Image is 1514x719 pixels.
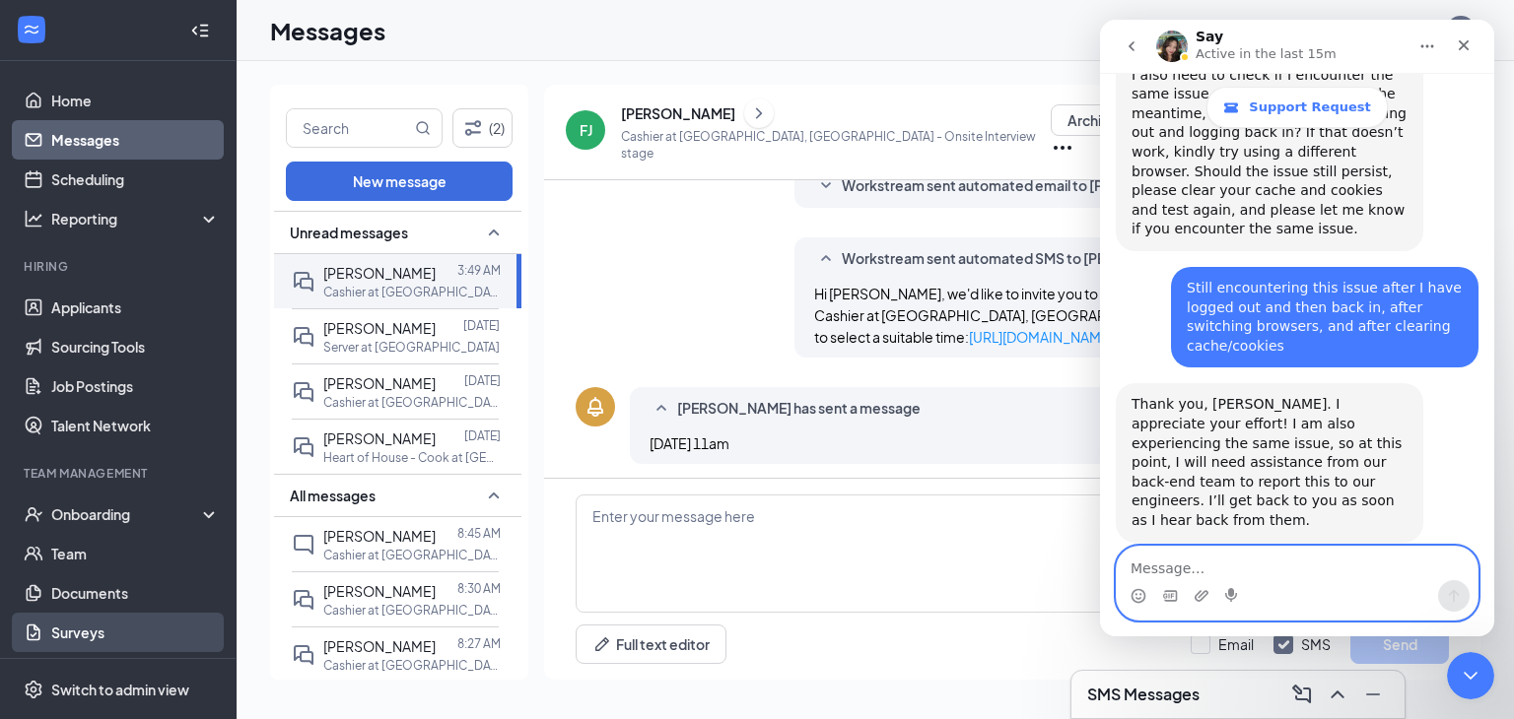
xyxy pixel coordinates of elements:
[323,602,501,619] p: Cashier at [GEOGRAPHIC_DATA]
[842,174,1208,198] span: Workstream sent automated email to [PERSON_NAME].
[323,449,501,466] p: Heart of House - Cook at [GEOGRAPHIC_DATA], [GEOGRAPHIC_DATA]
[650,397,673,421] svg: SmallChevronUp
[592,634,612,654] svg: Pen
[323,284,501,300] p: Cashier at [GEOGRAPHIC_DATA], [GEOGRAPHIC_DATA]
[621,128,1051,162] p: Cashier at [GEOGRAPHIC_DATA], [GEOGRAPHIC_DATA] - Onsite Interview stage
[51,288,220,327] a: Applicants
[1447,652,1494,699] iframe: Intercom live chat
[1357,679,1389,710] button: Minimize
[290,486,376,505] span: All messages
[290,223,408,242] span: Unread messages
[51,366,220,406] a: Job Postings
[463,317,500,334] p: [DATE]
[51,613,220,652] a: Surveys
[1326,683,1349,706] svg: ChevronUp
[270,14,385,47] h1: Messages
[749,101,769,125] svg: ChevronRight
[292,435,315,459] svg: DoubleChat
[51,406,220,445] a: Talent Network
[323,527,436,545] span: [PERSON_NAME]
[51,504,203,524] div: Onboarding
[323,582,436,600] span: [PERSON_NAME]
[1350,624,1449,664] button: Send
[415,120,431,136] svg: MagnifyingGlass
[457,580,501,597] p: 8:30 AM
[292,380,315,404] svg: DoubleChat
[482,484,506,507] svg: SmallChevronUp
[464,427,501,444] p: [DATE]
[1051,136,1074,160] svg: Ellipses
[24,680,43,699] svg: Settings
[457,525,501,542] p: 8:45 AM
[323,657,501,674] p: Cashier at [GEOGRAPHIC_DATA]
[292,533,315,556] svg: ChatInactive
[24,209,43,229] svg: Analysis
[292,270,315,294] svg: DoubleChat
[457,262,501,279] p: 3:49 AM
[464,372,501,389] p: [DATE]
[814,247,838,271] svg: SmallChevronUp
[814,174,838,198] svg: SmallChevronDown
[287,109,411,147] input: Search
[323,394,501,411] p: Cashier at [GEOGRAPHIC_DATA]
[452,108,513,148] button: Filter (2)
[51,327,220,366] a: Sourcing Tools
[482,221,506,244] svg: SmallChevronUp
[1406,19,1429,42] svg: QuestionInfo
[650,434,729,452] span: [DATE] 11am
[24,504,43,524] svg: UserCheck
[51,573,220,613] a: Documents
[292,325,315,349] svg: DoubleChat
[51,81,220,120] a: Home
[323,264,436,282] span: [PERSON_NAME]
[323,637,436,655] span: [PERSON_NAME]
[24,258,216,275] div: Hiring
[969,328,1114,346] a: [URL][DOMAIN_NAME]
[1290,683,1314,706] svg: ComposeMessage
[190,21,210,40] svg: Collapse
[744,98,774,128] button: ChevronRight
[1100,20,1494,636] iframe: Intercom live chat
[323,429,436,447] span: [PERSON_NAME]
[1286,679,1318,710] button: ComposeMessage
[677,397,921,421] span: [PERSON_NAME] has sent a message
[1087,684,1200,705] h3: SMS Messages
[51,534,220,573] a: Team
[22,20,41,39] svg: WorkstreamLogo
[457,635,501,652] p: 8:27 AM
[323,547,501,563] p: Cashier at [GEOGRAPHIC_DATA]
[51,160,220,199] a: Scheduling
[1322,679,1353,710] button: ChevronUp
[323,339,500,356] p: Server at [GEOGRAPHIC_DATA]
[292,588,315,612] svg: DoubleChat
[580,120,592,140] div: FJ
[842,247,1203,271] span: Workstream sent automated SMS to [PERSON_NAME].
[576,624,726,664] button: Full text editorPen
[1362,19,1386,42] svg: Notifications
[51,680,189,699] div: Switch to admin view
[461,116,485,140] svg: Filter
[323,319,436,337] span: [PERSON_NAME]
[1051,104,1223,136] button: Archive conversation
[286,162,513,201] button: New message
